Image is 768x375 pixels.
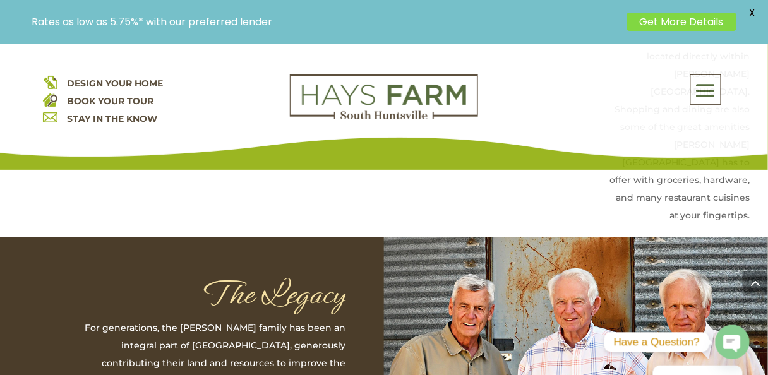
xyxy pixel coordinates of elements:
[67,113,157,124] a: STAY IN THE KNOW
[290,74,478,120] img: Logo
[290,111,478,122] a: hays farm homes huntsville development
[67,95,153,107] a: BOOK YOUR TOUR
[43,74,57,89] img: design your home
[743,3,762,22] span: X
[77,275,346,319] h1: The Legacy
[32,16,621,28] p: Rates as low as 5.75%* with our preferred lender
[67,78,163,89] a: DESIGN YOUR HOME
[627,13,736,31] a: Get More Details
[43,92,57,107] img: book your home tour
